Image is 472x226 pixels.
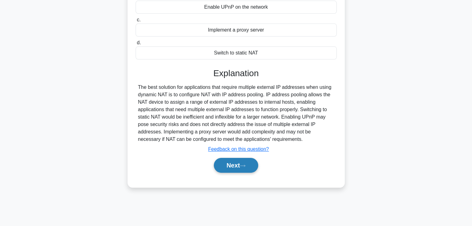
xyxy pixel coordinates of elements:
span: c. [137,17,141,22]
h3: Explanation [139,68,333,79]
span: d. [137,40,141,45]
div: Switch to static NAT [136,46,337,59]
div: The best solution for applications that require multiple external IP addresses when using dynamic... [138,84,334,143]
div: Implement a proxy server [136,24,337,37]
button: Next [214,158,258,173]
a: Feedback on this question? [208,146,269,152]
div: Enable UPnP on the network [136,1,337,14]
